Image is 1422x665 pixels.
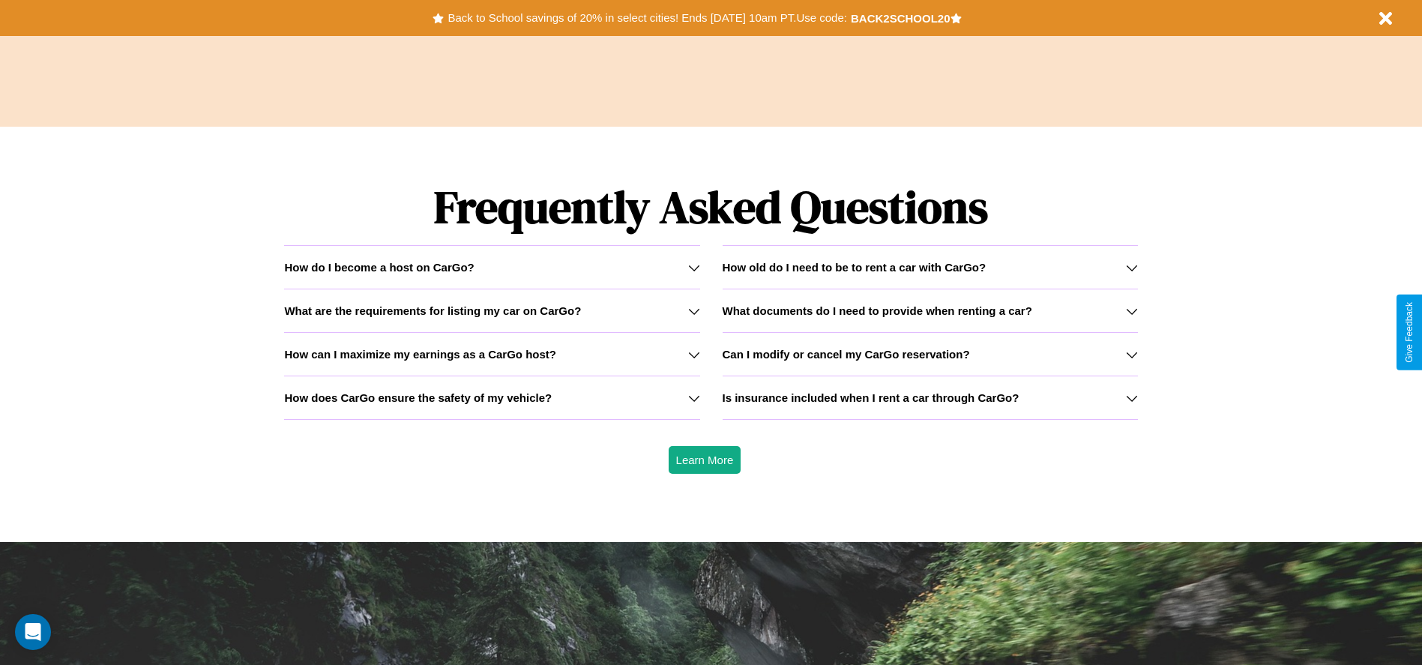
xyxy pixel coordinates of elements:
[669,446,741,474] button: Learn More
[444,7,850,28] button: Back to School savings of 20% in select cities! Ends [DATE] 10am PT.Use code:
[284,261,474,274] h3: How do I become a host on CarGo?
[284,348,556,361] h3: How can I maximize my earnings as a CarGo host?
[284,169,1137,245] h1: Frequently Asked Questions
[723,304,1032,317] h3: What documents do I need to provide when renting a car?
[15,614,51,650] div: Open Intercom Messenger
[723,348,970,361] h3: Can I modify or cancel my CarGo reservation?
[284,391,552,404] h3: How does CarGo ensure the safety of my vehicle?
[284,304,581,317] h3: What are the requirements for listing my car on CarGo?
[723,261,986,274] h3: How old do I need to be to rent a car with CarGo?
[851,12,950,25] b: BACK2SCHOOL20
[723,391,1019,404] h3: Is insurance included when I rent a car through CarGo?
[1404,302,1415,363] div: Give Feedback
